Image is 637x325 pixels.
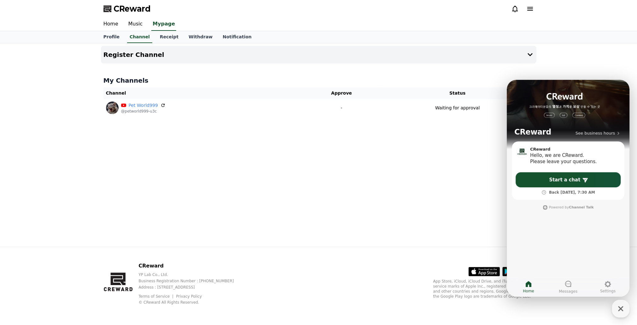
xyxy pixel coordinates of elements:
p: App Store, iCloud, iCloud Drive, and iTunes Store are service marks of Apple Inc., registered in ... [433,279,534,299]
a: Terms of Service [138,294,174,299]
p: @petworld999-u3c [121,109,165,114]
p: © CReward All Rights Reserved. [138,300,244,305]
p: CReward [138,262,244,270]
p: Business Registration Number : [PHONE_NUMBER] [138,278,244,284]
a: Channel [127,31,152,43]
a: CReward [103,4,151,14]
a: Music [123,18,148,31]
p: - [304,105,378,111]
p: Waiting for approval [435,105,480,111]
a: Notification [218,31,257,43]
a: Withdraw [183,31,217,43]
a: Profile [98,31,125,43]
a: Pet World999 [129,102,158,109]
p: YP Lab Co., Ltd. [138,272,244,277]
th: Approve [302,87,381,99]
th: Status [381,87,534,99]
button: Register Channel [101,46,536,63]
th: Channel [103,87,302,99]
a: Privacy Policy [176,294,202,299]
span: CReward [114,4,151,14]
a: Receipt [155,31,184,43]
img: Pet World999 [106,102,119,114]
iframe: Channel chat [507,80,629,297]
p: Address : [STREET_ADDRESS] [138,285,244,290]
h4: Register Channel [103,51,164,58]
a: Mypage [151,18,176,31]
a: Home [98,18,123,31]
h4: My Channels [103,76,534,85]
